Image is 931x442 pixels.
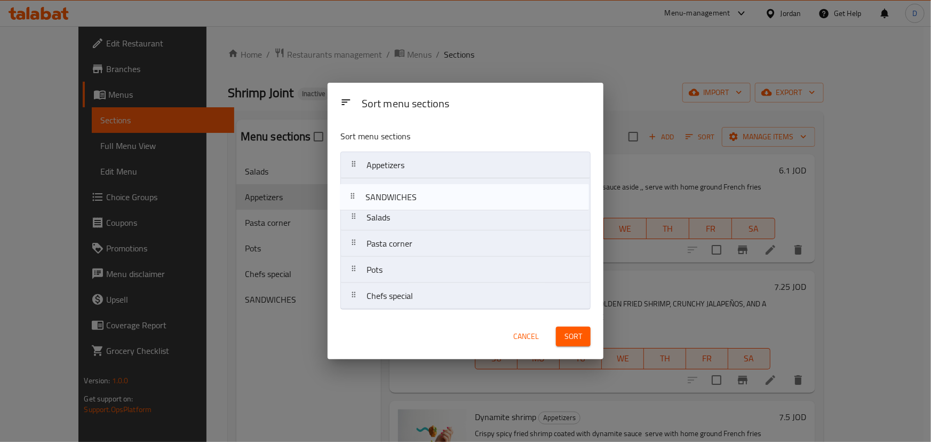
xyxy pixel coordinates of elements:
span: Cancel [513,330,539,343]
span: Sort [564,330,582,343]
button: Cancel [509,327,543,346]
div: Sort menu sections [357,92,595,116]
p: Sort menu sections [340,130,539,143]
button: Sort [556,327,591,346]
